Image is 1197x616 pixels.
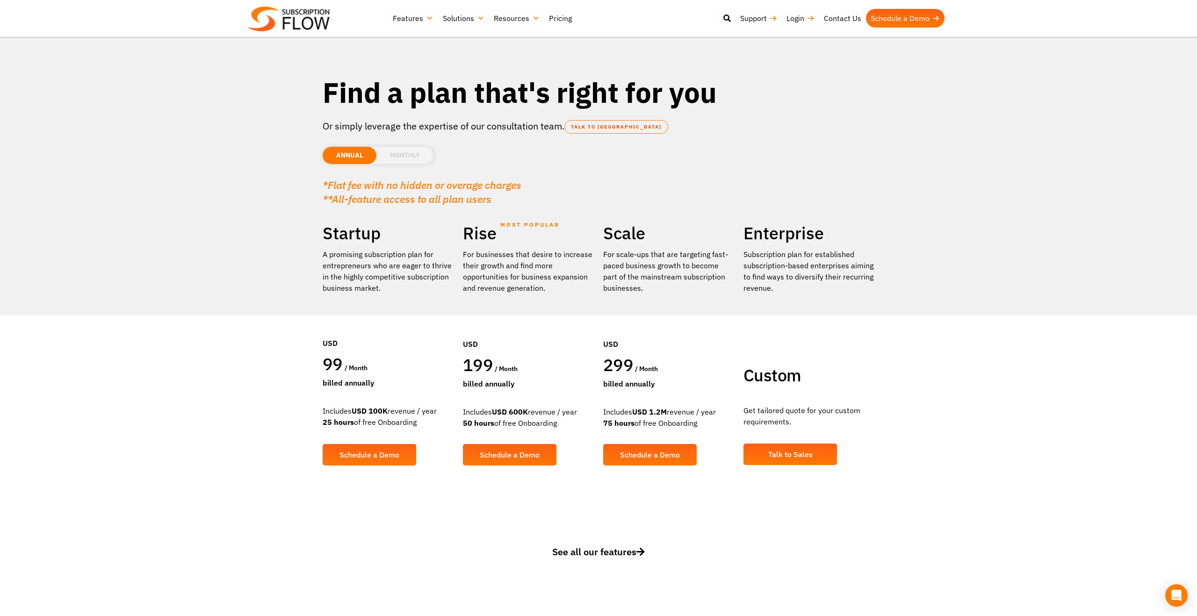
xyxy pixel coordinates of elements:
[323,178,521,192] em: *Flat fee with no hidden or overage charges
[463,354,493,376] span: 199
[743,364,801,386] span: Custom
[323,377,454,388] div: Billed Annually
[323,119,874,133] p: Or simply leverage the expertise of our consultation team.
[736,9,782,28] a: Support
[463,406,594,429] div: Includes revenue / year of free Onboarding
[768,451,813,458] span: Talk to Sales
[323,192,491,206] em: **All-feature access to all plan users
[339,451,399,458] span: Schedule a Demo
[323,222,454,244] h2: Startup
[603,406,734,429] div: Includes revenue / year of free Onboarding
[323,405,454,428] div: Includes revenue / year of free Onboarding
[463,418,494,428] strong: 50 hours
[620,451,680,458] span: Schedule a Demo
[323,309,454,353] div: USD
[782,9,819,28] a: Login
[603,249,734,294] div: For scale-ups that are targeting fast-paced business growth to become part of the mainstream subs...
[463,378,594,389] div: Billed Annually
[500,214,560,236] span: MOST POPULAR
[480,451,540,458] span: Schedule a Demo
[743,405,874,427] p: Get tailored quote for your custom requirements.
[323,147,376,164] li: ANNUAL
[376,147,433,164] li: MONTHLY
[635,365,658,373] span: / month
[323,545,874,573] a: See all our features
[345,364,368,372] span: / month
[492,407,528,416] strong: USD 600K
[552,545,645,558] span: See all our features
[603,222,734,244] h2: Scale
[495,365,518,373] span: / month
[603,310,734,354] div: USD
[866,9,945,28] a: Schedule a Demo
[388,9,438,28] a: Features
[248,7,330,31] img: Subscriptionflow
[743,222,874,244] h2: Enterprise
[564,120,668,134] a: TALK TO [GEOGRAPHIC_DATA]
[544,9,577,28] a: Pricing
[323,417,354,427] strong: 25 hours
[603,418,635,428] strong: 75 hours
[352,406,388,415] strong: USD 100K
[1165,584,1188,607] div: Open Intercom Messenger
[489,9,544,28] a: Resources
[323,353,343,375] span: 99
[438,9,489,28] a: Solutions
[323,249,454,294] p: A promising subscription plan for entrepreneurs who are eager to thrive in the highly competitive...
[463,310,594,354] div: USD
[603,444,697,466] a: Schedule a Demo
[819,9,866,28] a: Contact Us
[323,75,874,110] h1: Find a plan that's right for you
[463,222,594,244] h2: Rise
[743,249,874,294] p: Subscription plan for established subscription-based enterprises aiming to find ways to diversify...
[463,444,556,466] a: Schedule a Demo
[632,407,667,416] strong: USD 1.2M
[463,249,594,294] div: For businesses that desire to increase their growth and find more opportunities for business expa...
[743,444,837,465] a: Talk to Sales
[603,354,633,376] span: 299
[323,444,416,466] a: Schedule a Demo
[603,378,734,389] div: Billed Annually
